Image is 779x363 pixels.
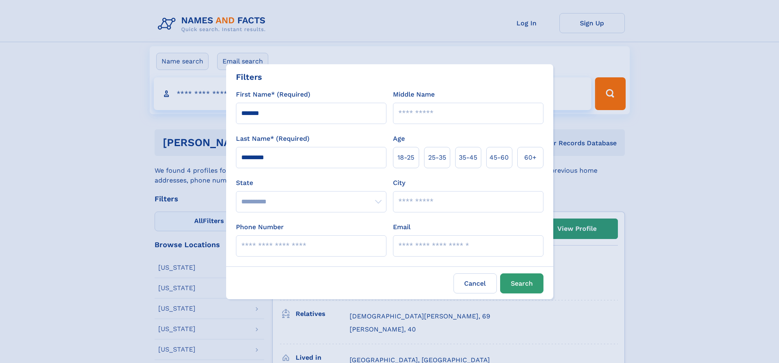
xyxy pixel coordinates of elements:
[489,153,509,162] span: 45‑60
[428,153,446,162] span: 25‑35
[453,273,497,293] label: Cancel
[524,153,537,162] span: 60+
[459,153,477,162] span: 35‑45
[393,222,411,232] label: Email
[236,178,386,188] label: State
[397,153,414,162] span: 18‑25
[393,90,435,99] label: Middle Name
[236,134,310,144] label: Last Name* (Required)
[393,134,405,144] label: Age
[236,222,284,232] label: Phone Number
[236,71,262,83] div: Filters
[500,273,543,293] button: Search
[236,90,310,99] label: First Name* (Required)
[393,178,405,188] label: City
